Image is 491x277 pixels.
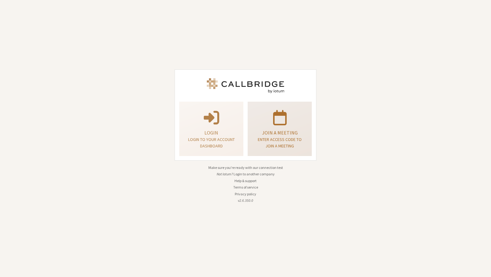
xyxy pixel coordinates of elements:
p: Enter access code to join a meeting [255,136,304,149]
a: Help & support [234,178,257,183]
a: Join a meetingEnter access code to join a meeting [248,102,312,156]
img: Iotum [206,78,285,93]
a: Terms of service [233,185,258,189]
button: LoginLogin to your account dashboard [179,102,243,156]
p: Login to your account dashboard [187,136,236,149]
li: Not Iotum? [175,171,316,177]
p: Login [187,129,236,136]
button: Login to another company [234,171,275,177]
a: Make sure you're ready with our connection test [208,165,283,170]
a: Privacy policy [235,192,256,196]
li: v2.6.350.0 [175,198,316,203]
p: Join a meeting [255,129,304,136]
